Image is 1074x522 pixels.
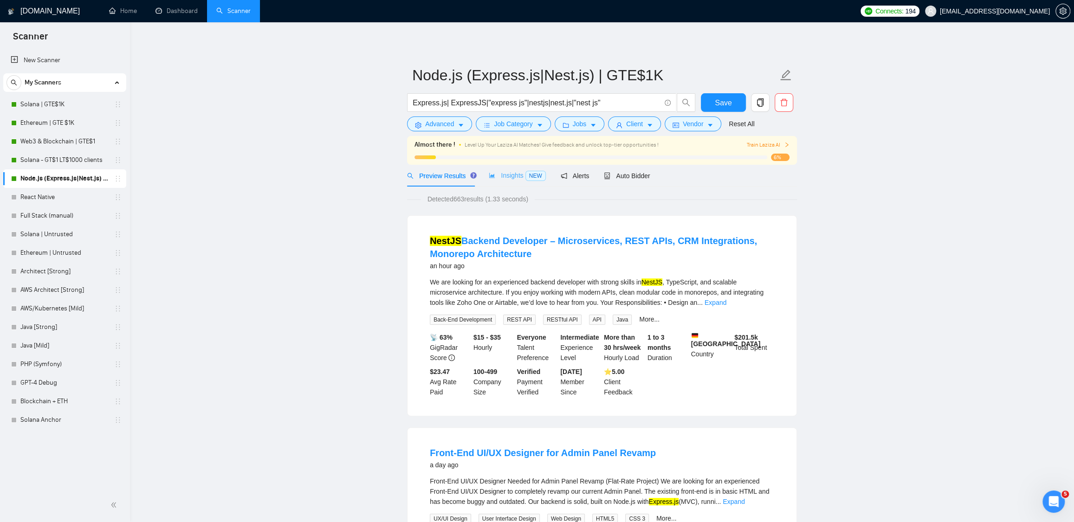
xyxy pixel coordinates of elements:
[602,367,646,397] div: Client Feedback
[216,7,251,15] a: searchScanner
[639,316,660,323] a: More...
[155,7,198,15] a: dashboardDashboard
[665,116,721,131] button: idcardVendorcaret-down
[20,355,109,374] a: PHP (Symfony)
[20,244,109,262] a: Ethereum | Untrusted
[11,51,119,70] a: New Scanner
[604,173,610,179] span: robot
[430,334,453,341] b: 📡 63%
[8,4,14,19] img: logo
[875,6,903,16] span: Connects:
[114,398,122,405] span: holder
[407,116,472,131] button: settingAdvancedcaret-down
[689,332,733,363] div: Country
[109,7,137,15] a: homeHome
[515,332,559,363] div: Talent Preference
[472,367,515,397] div: Company Size
[6,75,21,90] button: search
[428,332,472,363] div: GigRadar Score
[110,500,120,509] span: double-left
[415,122,421,129] span: setting
[20,169,109,188] a: Node.js (Express.js|Nest.js) | GTE$1K
[428,367,472,397] div: Avg Rate Paid
[729,119,754,129] a: Reset All
[780,69,792,81] span: edit
[20,225,109,244] a: Solana | Untrusted
[692,332,698,339] img: 🇩🇪
[413,97,660,109] input: Search Freelance Jobs...
[430,476,774,507] div: Front-End UI/UX Designer Needed for Admin Panel Revamp (Flat-Rate Project) We are looking for an ...
[560,334,599,341] b: Intermediate
[114,416,122,424] span: holder
[590,122,596,129] span: caret-down
[537,122,543,129] span: caret-down
[723,498,744,505] a: Expand
[561,173,567,179] span: notification
[558,367,602,397] div: Member Since
[7,79,21,86] span: search
[589,315,605,325] span: API
[20,95,109,114] a: Solana | GTE$1K
[430,315,496,325] span: Back-End Development
[114,175,122,182] span: holder
[716,498,721,505] span: ...
[473,334,501,341] b: $15 - $35
[751,98,769,107] span: copy
[421,194,535,204] span: Detected 663 results (1.33 seconds)
[673,122,679,129] span: idcard
[649,498,679,505] mark: Express.js
[20,281,109,299] a: AWS Architect [Strong]
[604,172,650,180] span: Auto Bidder
[6,30,55,49] span: Scanner
[3,73,126,429] li: My Scanners
[747,141,789,149] button: Train Laziza AI
[469,171,478,180] div: Tooltip anchor
[430,236,461,246] mark: NestJS
[458,122,464,129] span: caret-down
[616,122,622,129] span: user
[20,392,109,411] a: Blockchain + ETH
[20,374,109,392] a: GPT-4 Debug
[665,100,671,106] span: info-circle
[677,98,695,107] span: search
[641,278,662,286] mark: NestJS
[561,172,589,180] span: Alerts
[613,315,632,325] span: Java
[489,172,495,179] span: area-chart
[114,268,122,275] span: holder
[114,156,122,164] span: holder
[476,116,550,131] button: barsJob Categorycaret-down
[114,361,122,368] span: holder
[647,334,671,351] b: 1 to 3 months
[626,119,643,129] span: Client
[604,334,641,351] b: More than 30 hrs/week
[430,368,450,375] b: $23.47
[20,262,109,281] a: Architect [Strong]
[20,336,109,355] a: Java [Mild]
[701,93,746,112] button: Save
[683,119,703,129] span: Vendor
[20,188,109,206] a: React Native
[555,116,605,131] button: folderJobscaret-down
[425,119,454,129] span: Advanced
[715,97,731,109] span: Save
[1055,7,1070,15] a: setting
[473,368,497,375] b: 100-499
[525,171,546,181] span: NEW
[20,132,109,151] a: Web3 & Blockchain | GTE$1
[1061,490,1069,498] span: 5
[20,318,109,336] a: Java [Strong]
[691,332,761,348] b: [GEOGRAPHIC_DATA]
[503,315,536,325] span: REST API
[732,332,776,363] div: Total Spent
[602,332,646,363] div: Hourly Load
[448,354,455,361] span: info-circle
[484,122,490,129] span: bars
[20,151,109,169] a: Solana - GT$1 LT$1000 clients
[707,122,713,129] span: caret-down
[3,51,126,70] li: New Scanner
[114,212,122,219] span: holder
[20,206,109,225] a: Full Stack (manual)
